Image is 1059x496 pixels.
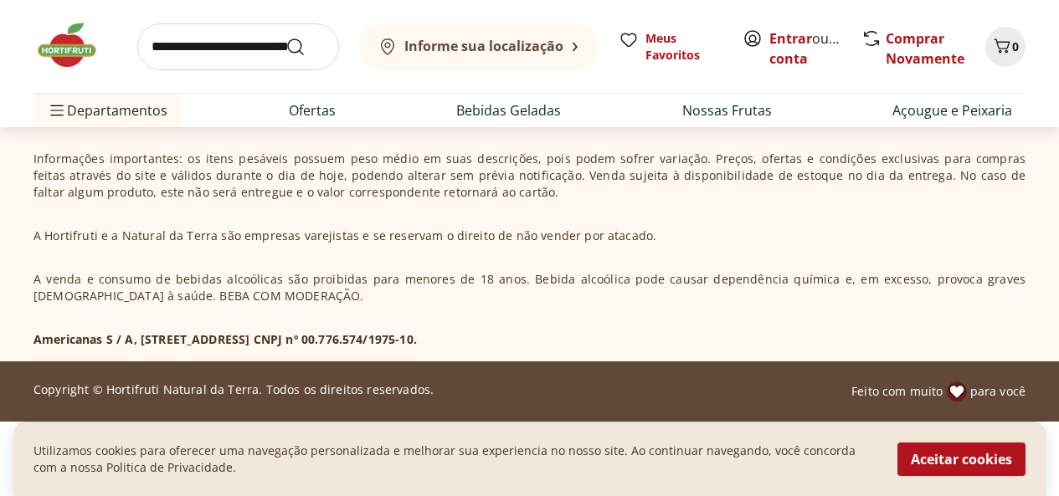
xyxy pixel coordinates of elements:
[886,29,964,68] a: Comprar Novamente
[404,37,563,55] b: Informe sua localização
[769,28,844,69] span: ou
[289,100,336,120] a: Ofertas
[33,228,656,244] p: A Hortifruti e a Natural da Terra são empresas varejistas e se reservam o direito de não vender p...
[769,29,812,48] a: Entrar
[359,23,599,70] button: Informe sua localização
[892,100,1012,120] a: Açougue e Peixaria
[47,90,167,130] span: Departamentos
[769,29,861,68] a: Criar conta
[33,271,1026,304] p: A venda e consumo de bebidas alcoólicas são proibidas para menores de 18 anos. Bebida alcoólica p...
[970,383,1026,400] span: para você
[33,331,417,348] p: Americanas S / A, [STREET_ADDRESS] CNPJ nº 00.776.574/1975-10.
[456,100,561,120] a: Bebidas Geladas
[33,151,1026,201] p: Informações importantes: os itens pesáveis possuem peso médio em suas descrições, pois podem sofr...
[985,27,1026,67] button: Carrinho
[1012,38,1019,54] span: 0
[33,381,434,398] p: Copyright © Hortifruti Natural da Terra. Todos os direitos reservados.
[619,30,722,64] a: Meus Favoritos
[33,20,117,70] img: Hortifruti
[33,442,877,476] p: Utilizamos cookies para oferecer uma navegação personalizada e melhorar sua experiencia no nosso ...
[137,23,339,70] input: search
[47,90,67,130] button: Menu
[851,383,943,400] span: Feito com muito
[897,442,1026,476] button: Aceitar cookies
[682,100,772,120] a: Nossas Frutas
[285,37,326,57] button: Submit Search
[645,30,722,64] span: Meus Favoritos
